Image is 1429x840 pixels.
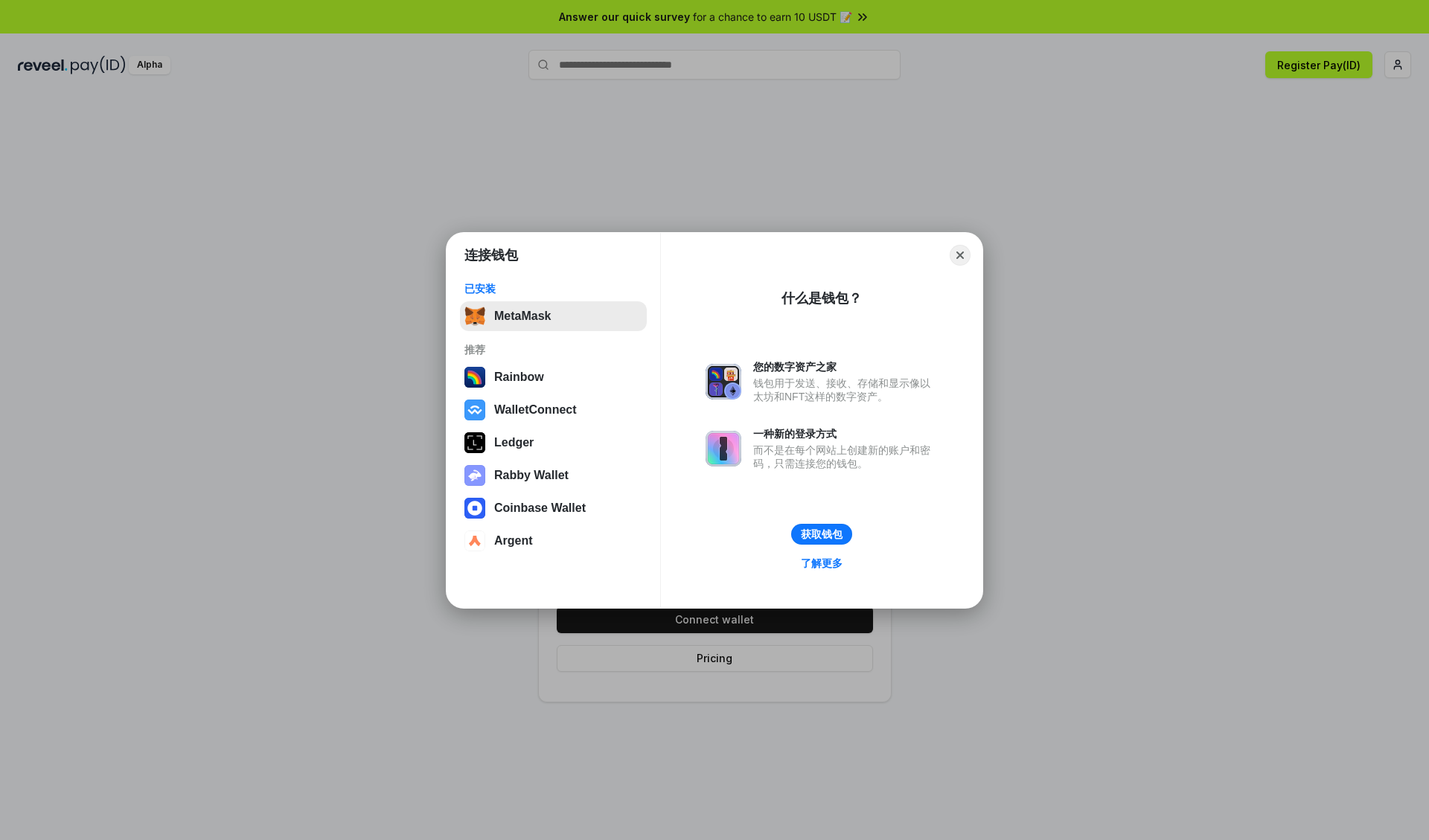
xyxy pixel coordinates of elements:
[494,371,544,384] div: Rainbow
[460,428,647,458] button: Ledger
[460,461,647,490] button: Rabby Wallet
[464,432,485,453] img: svg+xml,%3Csvg%20xmlns%3D%22http%3A%2F%2Fwww.w3.org%2F2000%2Fsvg%22%20width%3D%2228%22%20height%3...
[460,301,647,331] button: MetaMask
[753,427,938,440] div: 一种新的登录方式
[753,376,938,403] div: 钱包用于发送、接收、存储和显示像以太坊和NFT这样的数字资产。
[494,501,586,515] div: Coinbase Wallet
[460,526,647,556] button: Argent
[950,245,971,266] button: Close
[464,400,485,420] img: svg+xml,%3Csvg%20width%3D%2228%22%20height%3D%2228%22%20viewBox%3D%220%200%2028%2028%22%20fill%3D...
[706,364,741,400] img: svg+xml,%3Csvg%20xmlns%3D%22http%3A%2F%2Fwww.w3.org%2F2000%2Fsvg%22%20fill%3D%22none%22%20viewBox...
[460,362,647,392] button: Rainbow
[753,360,938,373] div: 您的数字资产之家
[494,403,577,417] div: WalletConnect
[460,493,647,523] button: Coinbase Wallet
[494,310,551,323] div: MetaMask
[494,436,534,449] div: Ledger
[801,557,843,570] div: 了解更多
[792,554,851,573] a: 了解更多
[753,443,938,470] div: 而不是在每个网站上创建新的账户和密码，只需连接您的钱包。
[706,431,741,467] img: svg+xml,%3Csvg%20xmlns%3D%22http%3A%2F%2Fwww.w3.org%2F2000%2Fsvg%22%20fill%3D%22none%22%20viewBox...
[460,395,647,425] button: WalletConnect
[801,528,843,541] div: 获取钱包
[464,465,485,486] img: svg+xml,%3Csvg%20xmlns%3D%22http%3A%2F%2Fwww.w3.org%2F2000%2Fsvg%22%20fill%3D%22none%22%20viewBox...
[464,246,518,264] h1: 连接钱包
[494,534,533,548] div: Argent
[464,498,485,519] img: svg+xml,%3Csvg%20width%3D%2228%22%20height%3D%2228%22%20viewBox%3D%220%200%2028%2028%22%20fill%3D...
[494,469,569,482] div: Rabby Wallet
[791,524,852,545] button: 获取钱包
[464,367,485,388] img: svg+xml,%3Csvg%20width%3D%22120%22%20height%3D%22120%22%20viewBox%3D%220%200%20120%20120%22%20fil...
[464,282,642,295] div: 已安装
[464,530,485,551] img: svg+xml,%3Csvg%20width%3D%2228%22%20height%3D%2228%22%20viewBox%3D%220%200%2028%2028%22%20fill%3D...
[464,306,485,327] img: svg+xml,%3Csvg%20fill%3D%22none%22%20height%3D%2233%22%20viewBox%3D%220%200%2035%2033%22%20width%...
[781,289,862,307] div: 什么是钱包？
[464,343,642,356] div: 推荐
